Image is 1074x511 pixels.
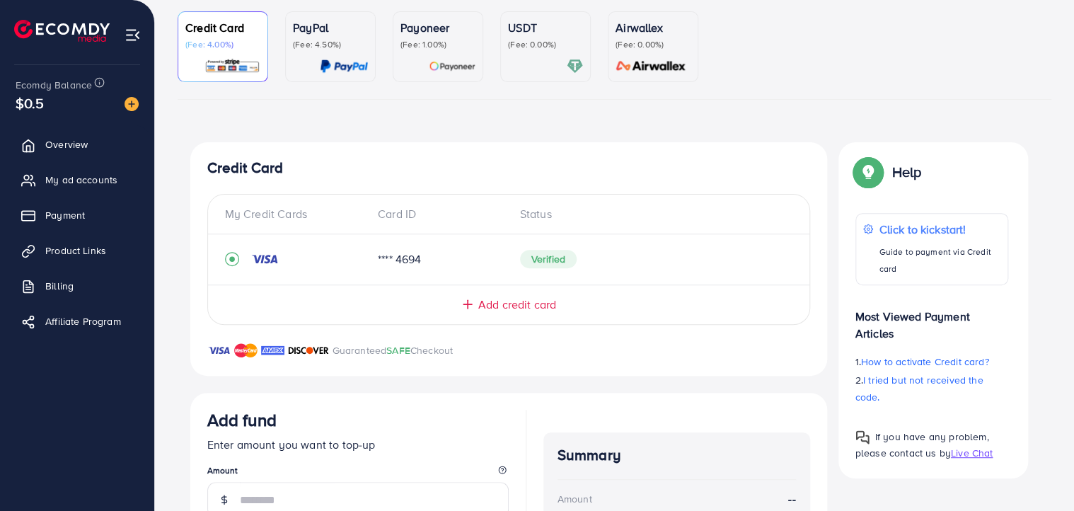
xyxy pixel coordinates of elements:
[855,430,870,444] img: Popup guide
[386,343,410,357] span: SAFE
[366,206,509,222] div: Card ID
[11,236,144,265] a: Product Links
[225,252,239,266] svg: record circle
[788,491,795,507] strong: --
[207,436,509,453] p: Enter amount you want to top-up
[400,19,475,36] p: Payoneer
[45,173,117,187] span: My ad accounts
[855,297,1008,342] p: Most Viewed Payment Articles
[207,410,277,430] h3: Add fund
[879,243,1000,277] p: Guide to payment via Credit card
[207,342,231,359] img: brand
[16,78,92,92] span: Ecomdy Balance
[400,39,475,50] p: (Fee: 1.00%)
[333,342,454,359] p: Guaranteed Checkout
[478,297,556,313] span: Add credit card
[288,342,329,359] img: brand
[509,206,792,222] div: Status
[508,19,583,36] p: USDT
[11,166,144,194] a: My ad accounts
[45,314,121,328] span: Affiliate Program
[520,250,577,268] span: Verified
[855,159,881,185] img: Popup guide
[45,243,106,258] span: Product Links
[225,206,367,222] div: My Credit Cards
[855,372,1008,406] p: 2.
[185,19,260,36] p: Credit Card
[616,39,691,50] p: (Fee: 0.00%)
[855,373,983,404] span: I tried but not received the code.
[234,342,258,359] img: brand
[1014,447,1063,500] iframe: Chat
[11,307,144,335] a: Affiliate Program
[429,58,475,74] img: card
[616,19,691,36] p: Airwallex
[320,58,368,74] img: card
[879,221,1000,238] p: Click to kickstart!
[204,58,260,74] img: card
[45,137,88,151] span: Overview
[125,97,139,111] img: image
[45,279,74,293] span: Billing
[861,355,988,369] span: How to activate Credit card?
[207,159,810,177] h4: Credit Card
[16,93,45,113] span: $0.5
[45,208,85,222] span: Payment
[11,201,144,229] a: Payment
[185,39,260,50] p: (Fee: 4.00%)
[892,163,922,180] p: Help
[558,447,796,464] h4: Summary
[508,39,583,50] p: (Fee: 0.00%)
[293,19,368,36] p: PayPal
[558,492,592,506] div: Amount
[855,430,989,460] span: If you have any problem, please contact us by
[567,58,583,74] img: card
[207,464,509,482] legend: Amount
[261,342,284,359] img: brand
[611,58,691,74] img: card
[125,27,141,43] img: menu
[11,272,144,300] a: Billing
[951,446,993,460] span: Live Chat
[11,130,144,159] a: Overview
[14,20,110,42] img: logo
[250,253,279,265] img: credit
[855,353,1008,370] p: 1.
[293,39,368,50] p: (Fee: 4.50%)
